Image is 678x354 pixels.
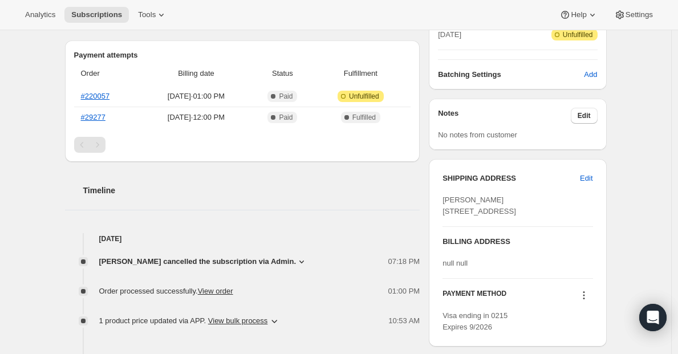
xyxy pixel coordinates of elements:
[442,196,516,215] span: [PERSON_NAME] [STREET_ADDRESS]
[388,315,420,327] span: 10:53 AM
[65,233,420,245] h4: [DATE]
[584,69,597,80] span: Add
[553,7,604,23] button: Help
[388,286,420,297] span: 01:00 PM
[571,10,586,19] span: Help
[438,131,517,139] span: No notes from customer
[442,259,468,267] span: null null
[352,113,376,122] span: Fulfilled
[438,69,584,80] h6: Batching Settings
[388,256,420,267] span: 07:18 PM
[438,108,571,124] h3: Notes
[349,92,379,101] span: Unfulfilled
[639,304,667,331] div: Open Intercom Messenger
[578,111,591,120] span: Edit
[81,92,110,100] a: #220057
[74,61,141,86] th: Order
[607,7,660,23] button: Settings
[99,256,297,267] span: [PERSON_NAME] cancelled the subscription via Admin.
[442,173,580,184] h3: SHIPPING ADDRESS
[138,10,156,19] span: Tools
[99,315,268,327] span: 1 product price updated via APP .
[279,113,293,122] span: Paid
[279,92,293,101] span: Paid
[83,185,420,196] h2: Timeline
[99,256,308,267] button: [PERSON_NAME] cancelled the subscription via Admin.
[626,10,653,19] span: Settings
[81,113,105,121] a: #29277
[99,287,233,295] span: Order processed successfully.
[74,50,411,61] h2: Payment attempts
[317,68,404,79] span: Fulfillment
[580,173,592,184] span: Edit
[18,7,62,23] button: Analytics
[25,10,55,19] span: Analytics
[571,108,598,124] button: Edit
[71,10,122,19] span: Subscriptions
[442,236,592,247] h3: BILLING ADDRESS
[198,287,233,295] a: View order
[144,91,247,102] span: [DATE] · 01:00 PM
[577,66,604,84] button: Add
[74,137,411,153] nav: Pagination
[573,169,599,188] button: Edit
[254,68,310,79] span: Status
[131,7,174,23] button: Tools
[208,316,268,325] button: View bulk process
[442,311,508,331] span: Visa ending in 0215 Expires 9/2026
[442,289,506,304] h3: PAYMENT METHOD
[563,30,593,39] span: Unfulfilled
[144,68,247,79] span: Billing date
[438,29,461,40] span: [DATE]
[64,7,129,23] button: Subscriptions
[144,112,247,123] span: [DATE] · 12:00 PM
[92,312,287,330] button: 1 product price updated via APP. View bulk process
